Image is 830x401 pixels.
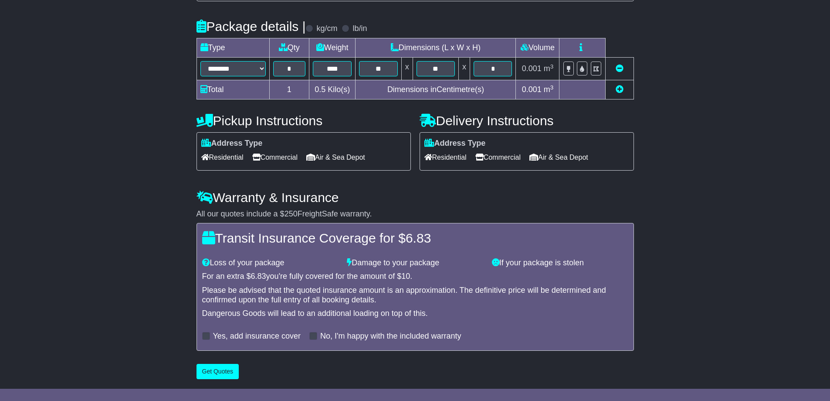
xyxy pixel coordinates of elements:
span: Air & Sea Depot [306,151,365,164]
span: 0.001 [522,85,542,94]
span: Commercial [252,151,298,164]
div: All our quotes include a $ FreightSafe warranty. [196,209,634,219]
span: Residential [424,151,467,164]
div: Please be advised that the quoted insurance amount is an approximation. The definitive price will... [202,286,628,305]
span: 0.5 [315,85,325,94]
a: Remove this item [616,64,623,73]
td: x [459,58,470,80]
sup: 3 [550,63,554,70]
span: 10 [401,272,410,281]
td: 1 [269,80,309,99]
span: Commercial [475,151,521,164]
td: Type [196,38,269,58]
label: Yes, add insurance cover [213,332,301,341]
label: Address Type [424,139,486,148]
label: kg/cm [316,24,337,34]
td: x [401,58,413,80]
div: For an extra $ you're fully covered for the amount of $ . [202,272,628,281]
span: 0.001 [522,64,542,73]
div: Damage to your package [342,258,488,268]
span: Air & Sea Depot [529,151,588,164]
span: 6.83 [251,272,266,281]
div: Loss of your package [198,258,343,268]
td: Weight [309,38,356,58]
td: Kilo(s) [309,80,356,99]
h4: Delivery Instructions [420,113,634,128]
button: Get Quotes [196,364,239,379]
h4: Warranty & Insurance [196,190,634,205]
h4: Pickup Instructions [196,113,411,128]
span: Residential [201,151,244,164]
label: Address Type [201,139,263,148]
td: Volume [516,38,559,58]
label: lb/in [352,24,367,34]
span: 250 [285,209,298,218]
span: m [544,85,554,94]
td: Dimensions in Centimetre(s) [356,80,516,99]
td: Dimensions (L x W x H) [356,38,516,58]
h4: Package details | [196,19,306,34]
div: Dangerous Goods will lead to an additional loading on top of this. [202,309,628,319]
a: Add new item [616,85,623,94]
h4: Transit Insurance Coverage for $ [202,231,628,245]
span: 6.83 [406,231,431,245]
label: No, I'm happy with the included warranty [320,332,461,341]
td: Total [196,80,269,99]
td: Qty [269,38,309,58]
div: If your package is stolen [488,258,633,268]
sup: 3 [550,84,554,91]
span: m [544,64,554,73]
